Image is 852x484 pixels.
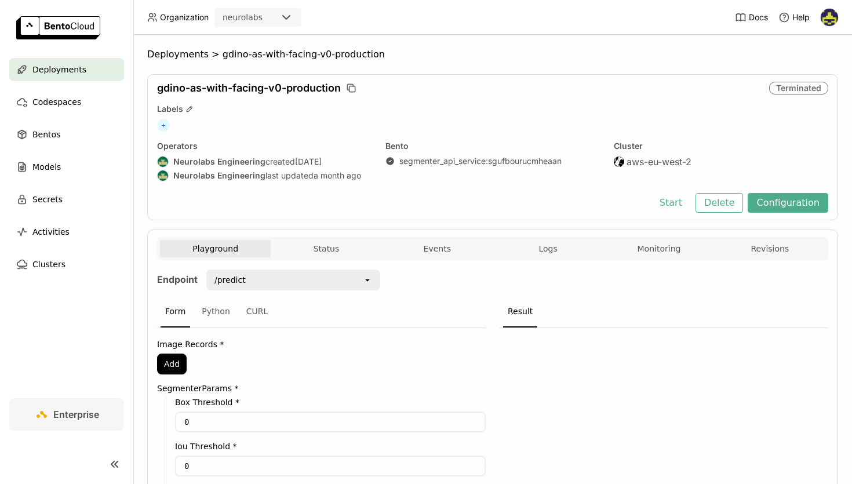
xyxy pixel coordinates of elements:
[399,156,562,166] a: segmenter_api_service:sgufbourucmheaan
[792,12,810,23] span: Help
[175,442,486,451] label: Iou Threshold *
[157,119,170,132] span: +
[749,12,768,23] span: Docs
[314,170,361,181] span: a month ago
[503,296,537,327] div: Result
[157,82,341,94] span: gdino-as-with-facing-v0-production
[614,141,828,151] div: Cluster
[197,296,235,327] div: Python
[821,9,838,26] img: Farouk Ghallabi
[161,296,190,327] div: Form
[627,156,691,168] span: aws-eu-west-2
[295,157,322,167] span: [DATE]
[157,340,486,349] label: Image Records *
[32,63,86,77] span: Deployments
[9,253,124,276] a: Clusters
[748,193,828,213] button: Configuration
[651,193,691,213] button: Start
[271,240,381,257] button: Status
[223,49,385,60] span: gdino-as-with-facing-v0-production
[778,12,810,23] div: Help
[603,240,714,257] button: Monitoring
[158,157,168,167] img: Neurolabs Engineering
[157,354,187,374] button: Add
[382,240,493,257] button: Events
[32,160,61,174] span: Models
[696,193,744,213] button: Delete
[157,384,486,393] label: SegmenterParams *
[147,49,838,60] nav: Breadcrumbs navigation
[9,220,124,243] a: Activities
[32,128,60,141] span: Bentos
[53,409,99,420] span: Enterprise
[9,398,124,431] a: Enterprise
[769,82,828,94] div: Terminated
[9,58,124,81] a: Deployments
[32,95,81,109] span: Codespaces
[214,274,246,286] div: /predict
[173,170,265,181] strong: Neurolabs Engineering
[9,188,124,211] a: Secrets
[32,192,63,206] span: Secrets
[715,240,825,257] button: Revisions
[173,157,265,167] strong: Neurolabs Engineering
[9,155,124,179] a: Models
[223,12,263,23] div: neurolabs
[157,104,828,114] div: Labels
[264,12,265,24] input: Selected neurolabs.
[160,240,271,257] button: Playground
[385,141,600,151] div: Bento
[247,274,248,286] input: Selected /predict.
[175,398,486,407] label: Box Threshold *
[158,170,168,181] img: Neurolabs Engineering
[157,141,372,151] div: Operators
[242,296,273,327] div: CURL
[209,49,223,60] span: >
[147,49,209,60] span: Deployments
[16,16,100,39] img: logo
[157,170,372,181] div: last updated
[32,257,65,271] span: Clusters
[538,243,557,254] span: Logs
[9,90,124,114] a: Codespaces
[157,156,372,168] div: created
[9,123,124,146] a: Bentos
[160,12,209,23] span: Organization
[32,225,70,239] span: Activities
[735,12,768,23] a: Docs
[363,275,372,285] svg: open
[157,274,198,285] strong: Endpoint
